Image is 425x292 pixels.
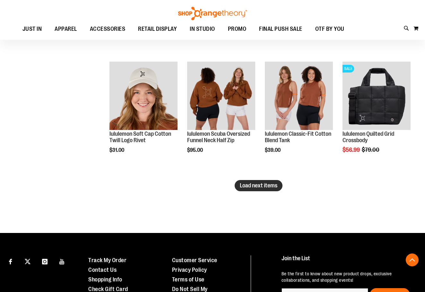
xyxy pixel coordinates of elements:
[343,147,361,153] span: $56.99
[262,58,336,169] div: product
[309,22,351,37] a: OTF BY YOU
[235,180,282,191] button: Load next items
[228,22,247,36] span: PROMO
[16,22,48,37] a: JUST IN
[187,147,204,153] span: $95.00
[88,267,117,273] a: Contact Us
[362,147,380,153] span: $79.00
[177,7,248,20] img: Shop Orangetheory
[25,259,30,264] img: Twitter
[343,65,354,73] span: SALE
[109,62,178,131] a: Main view of 2024 Convention lululemon Soft Cap Cotton Twill Logo Rivet
[240,182,277,189] span: Load next items
[265,62,333,131] a: lululemon Classic-Fit Cotton Blend Tank
[22,22,42,36] span: JUST IN
[172,257,217,263] a: Customer Service
[282,255,413,267] h4: Join the List
[183,22,221,37] a: IN STUDIO
[48,22,83,36] a: APPAREL
[109,147,125,153] span: $31.00
[184,58,258,169] div: product
[109,62,178,130] img: Main view of 2024 Convention lululemon Soft Cap Cotton Twill Logo Rivet
[138,22,177,36] span: RETAIL DISPLAY
[83,22,132,37] a: ACCESSORIES
[343,62,411,131] a: lululemon Quilted Grid CrossbodySALE
[172,267,207,273] a: Privacy Policy
[55,22,77,36] span: APPAREL
[343,131,394,143] a: lululemon Quilted Grid Crossbody
[343,62,411,130] img: lululemon Quilted Grid Crossbody
[265,131,331,143] a: lululemon Classic-Fit Cotton Blend Tank
[265,147,282,153] span: $39.00
[22,255,33,267] a: Visit our X page
[132,22,183,37] a: RETAIL DISPLAY
[190,22,215,36] span: IN STUDIO
[315,22,344,36] span: OTF BY YOU
[56,255,68,267] a: Visit our Youtube page
[259,22,302,36] span: FINAL PUSH SALE
[221,22,253,37] a: PROMO
[5,255,16,267] a: Visit our Facebook page
[406,253,419,266] button: Back To Top
[187,131,250,143] a: lululemon Scuba Oversized Funnel Neck Half Zip
[253,22,309,37] a: FINAL PUSH SALE
[39,255,50,267] a: Visit our Instagram page
[106,58,181,169] div: product
[187,62,255,131] a: Main view of lululemon Womens Scuba Oversized Funnel Neck
[90,22,126,36] span: ACCESSORIES
[172,276,204,283] a: Terms of Use
[88,257,126,263] a: Track My Order
[109,131,171,143] a: lululemon Soft Cap Cotton Twill Logo Rivet
[265,62,333,130] img: lululemon Classic-Fit Cotton Blend Tank
[339,58,414,169] div: product
[282,271,413,283] p: Be the first to know about new product drops, exclusive collaborations, and shopping events!
[187,62,255,130] img: Main view of lululemon Womens Scuba Oversized Funnel Neck
[88,276,122,283] a: Shopping Info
